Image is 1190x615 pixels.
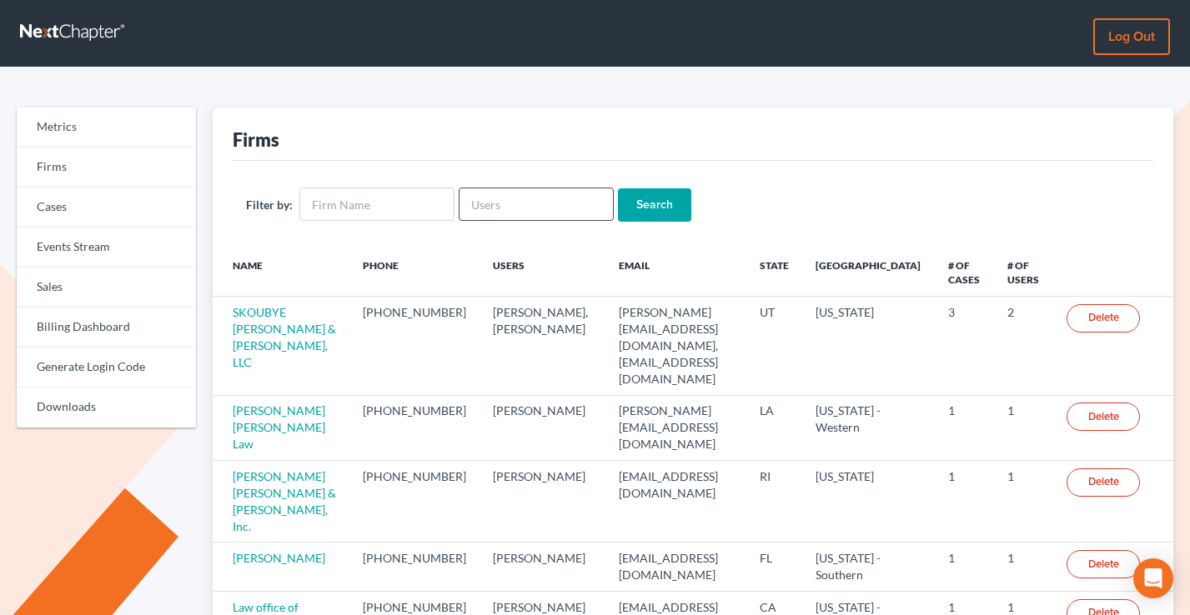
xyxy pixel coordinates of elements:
label: Filter by: [246,196,293,213]
td: 1 [935,395,994,460]
td: [US_STATE] - Western [802,395,935,460]
td: RI [746,461,802,542]
th: Name [213,248,350,297]
td: 1 [994,395,1053,460]
td: UT [746,297,802,395]
a: SKOUBYE [PERSON_NAME] & [PERSON_NAME], LLC [233,305,336,369]
a: Delete [1067,402,1140,431]
a: [PERSON_NAME] [PERSON_NAME] Law [233,403,325,451]
th: Users [480,248,605,297]
td: [EMAIL_ADDRESS][DOMAIN_NAME] [605,542,747,591]
a: Cases [17,187,196,227]
input: Firm Name [299,187,454,221]
td: 3 [935,297,994,395]
td: 1 [935,542,994,591]
th: # of Users [994,248,1053,297]
td: [PHONE_NUMBER] [349,542,480,591]
a: Downloads [17,387,196,427]
a: [PERSON_NAME] [233,551,325,565]
td: 1 [994,461,1053,542]
td: [EMAIL_ADDRESS][DOMAIN_NAME] [605,461,747,542]
div: Firms [233,127,279,152]
td: [US_STATE] - Southern [802,542,935,591]
td: 1 [994,542,1053,591]
input: Users [459,187,614,221]
td: 2 [994,297,1053,395]
a: [PERSON_NAME] [PERSON_NAME] & [PERSON_NAME], Inc. [233,469,336,533]
a: Firms [17,147,196,187]
th: Email [605,248,747,297]
a: Delete [1067,304,1140,332]
input: Search [618,188,691,222]
div: Open Intercom Messenger [1133,558,1173,598]
a: Sales [17,267,196,307]
a: Billing Dashboard [17,307,196,347]
th: State [746,248,802,297]
a: Delete [1067,550,1140,578]
td: [PERSON_NAME] [480,542,605,591]
td: [PHONE_NUMBER] [349,297,480,395]
th: # of Cases [935,248,994,297]
th: Phone [349,248,480,297]
a: Generate Login Code [17,347,196,387]
td: [US_STATE] [802,461,935,542]
td: [PERSON_NAME] [480,461,605,542]
a: Delete [1067,468,1140,497]
td: [PHONE_NUMBER] [349,395,480,460]
td: [PERSON_NAME], [PERSON_NAME] [480,297,605,395]
td: LA [746,395,802,460]
a: Events Stream [17,227,196,267]
td: [PERSON_NAME] [480,395,605,460]
th: [GEOGRAPHIC_DATA] [802,248,935,297]
a: Metrics [17,107,196,147]
a: Log out [1093,18,1170,55]
td: [PHONE_NUMBER] [349,461,480,542]
td: [PERSON_NAME][EMAIL_ADDRESS][DOMAIN_NAME] [605,395,747,460]
td: 1 [935,461,994,542]
td: FL [746,542,802,591]
td: [US_STATE] [802,297,935,395]
td: [PERSON_NAME][EMAIL_ADDRESS][DOMAIN_NAME], [EMAIL_ADDRESS][DOMAIN_NAME] [605,297,747,395]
